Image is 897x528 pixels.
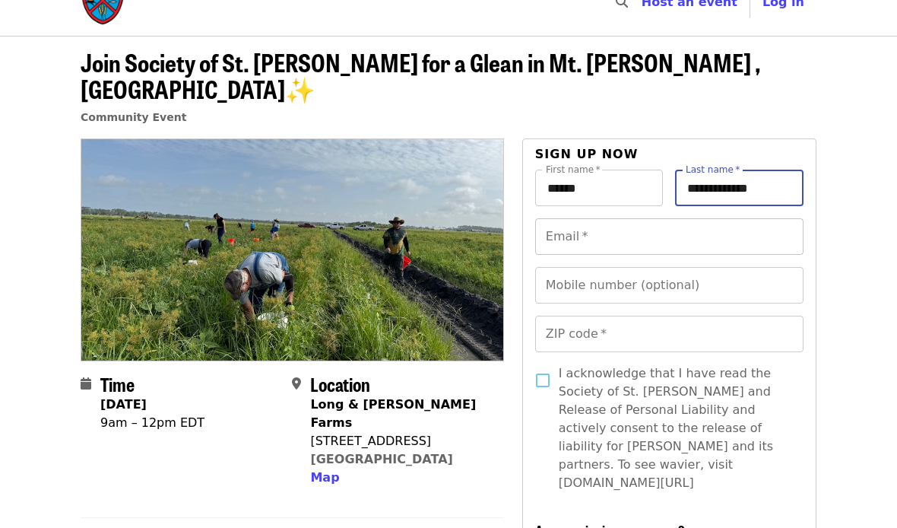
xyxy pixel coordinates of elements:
[310,469,339,487] button: Map
[81,111,186,123] a: Community Event
[535,316,803,352] input: ZIP code
[81,139,503,360] img: Join Society of St. Andrew for a Glean in Mt. Dora , FL✨ organized by Society of St. Andrew
[81,377,91,391] i: calendar icon
[100,397,147,412] strong: [DATE]
[292,377,301,391] i: map-marker-alt icon
[310,397,476,430] strong: Long & [PERSON_NAME] Farms
[81,44,761,107] span: Join Society of St. [PERSON_NAME] for a Glean in Mt. [PERSON_NAME] , [GEOGRAPHIC_DATA]✨
[675,170,803,206] input: Last name
[535,267,803,304] input: Mobile number (optional)
[559,364,791,492] span: I acknowledge that I have read the Society of St. [PERSON_NAME] and Release of Personal Liability...
[310,432,491,450] div: [STREET_ADDRESS]
[535,170,664,206] input: First name
[535,218,803,255] input: Email
[310,452,452,466] a: [GEOGRAPHIC_DATA]
[100,371,135,397] span: Time
[310,470,339,485] span: Map
[686,165,740,174] label: Last name
[310,371,370,397] span: Location
[535,147,639,161] span: Sign up now
[100,414,204,432] div: 9am – 12pm EDT
[546,165,601,174] label: First name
